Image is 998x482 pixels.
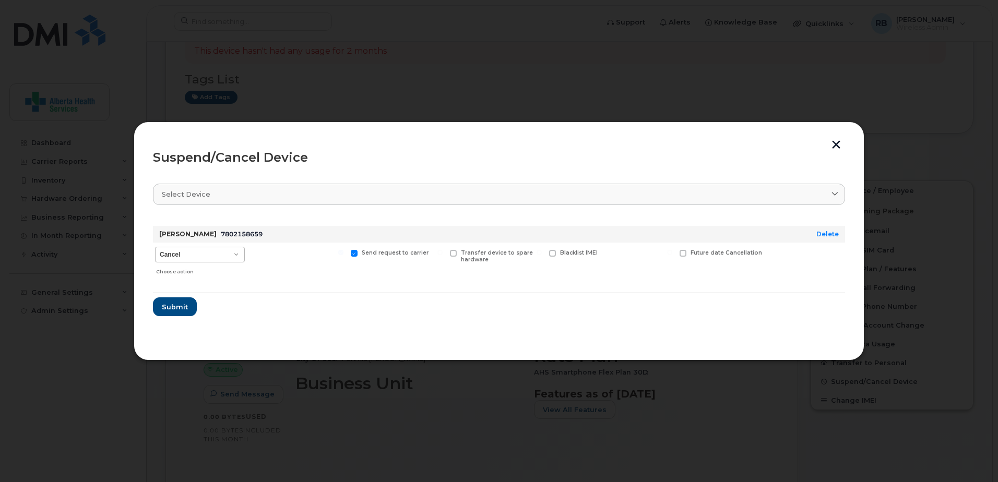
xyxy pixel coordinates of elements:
[159,230,217,238] strong: [PERSON_NAME]
[162,302,188,312] span: Submit
[153,151,845,164] div: Suspend/Cancel Device
[537,250,542,255] input: Blacklist IMEI
[560,249,598,256] span: Blacklist IMEI
[691,249,762,256] span: Future date Cancellation
[162,189,210,199] span: Select device
[362,249,429,256] span: Send request to carrier
[667,250,672,255] input: Future date Cancellation
[461,249,533,263] span: Transfer device to spare hardware
[221,230,263,238] span: 7802158659
[437,250,443,255] input: Transfer device to spare hardware
[816,230,839,238] a: Delete
[156,263,245,276] div: Choose action
[153,297,197,316] button: Submit
[338,250,343,255] input: Send request to carrier
[153,184,845,205] a: Select device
